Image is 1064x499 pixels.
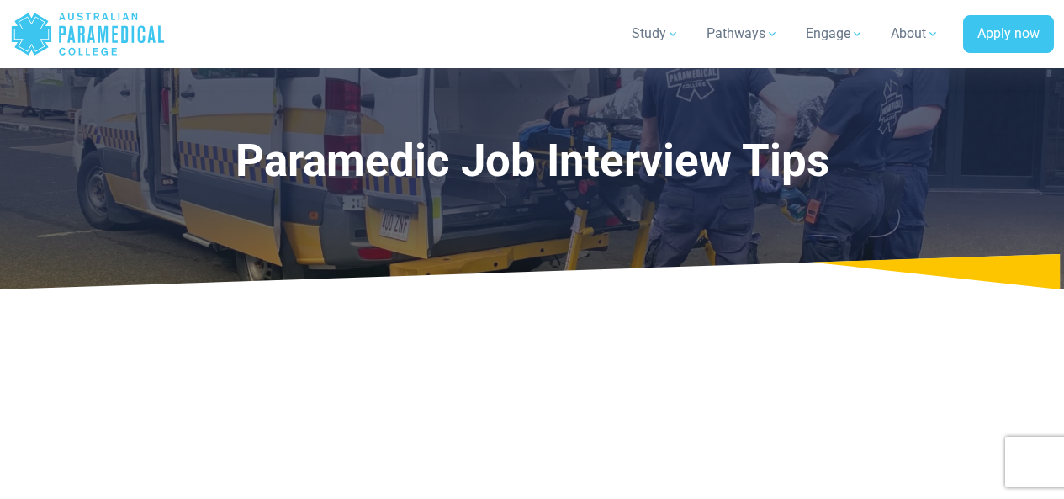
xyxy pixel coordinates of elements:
[696,10,789,57] a: Pathways
[140,135,924,188] h1: Paramedic Job Interview Tips
[963,15,1054,54] a: Apply now
[10,7,166,61] a: Australian Paramedical College
[796,10,874,57] a: Engage
[881,10,950,57] a: About
[622,10,690,57] a: Study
